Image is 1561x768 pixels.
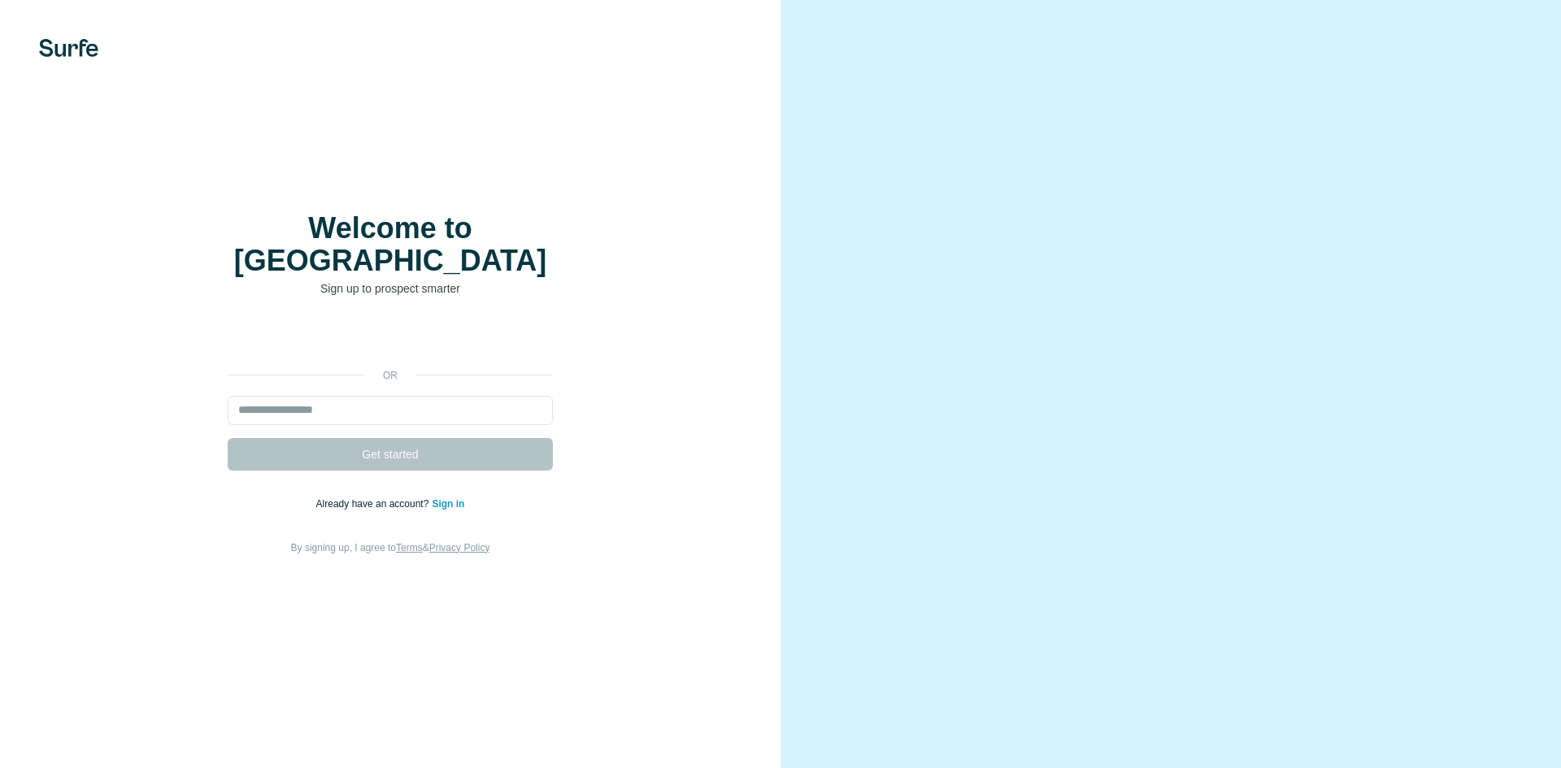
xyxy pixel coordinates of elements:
[39,39,98,57] img: Surfe's logo
[364,368,416,383] p: or
[396,542,423,553] a: Terms
[291,542,490,553] span: By signing up, I agree to &
[220,321,561,357] iframe: Sign in with Google Button
[316,498,433,510] span: Already have an account?
[432,498,464,510] a: Sign in
[228,212,553,277] h1: Welcome to [GEOGRAPHIC_DATA]
[429,542,490,553] a: Privacy Policy
[228,280,553,297] p: Sign up to prospect smarter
